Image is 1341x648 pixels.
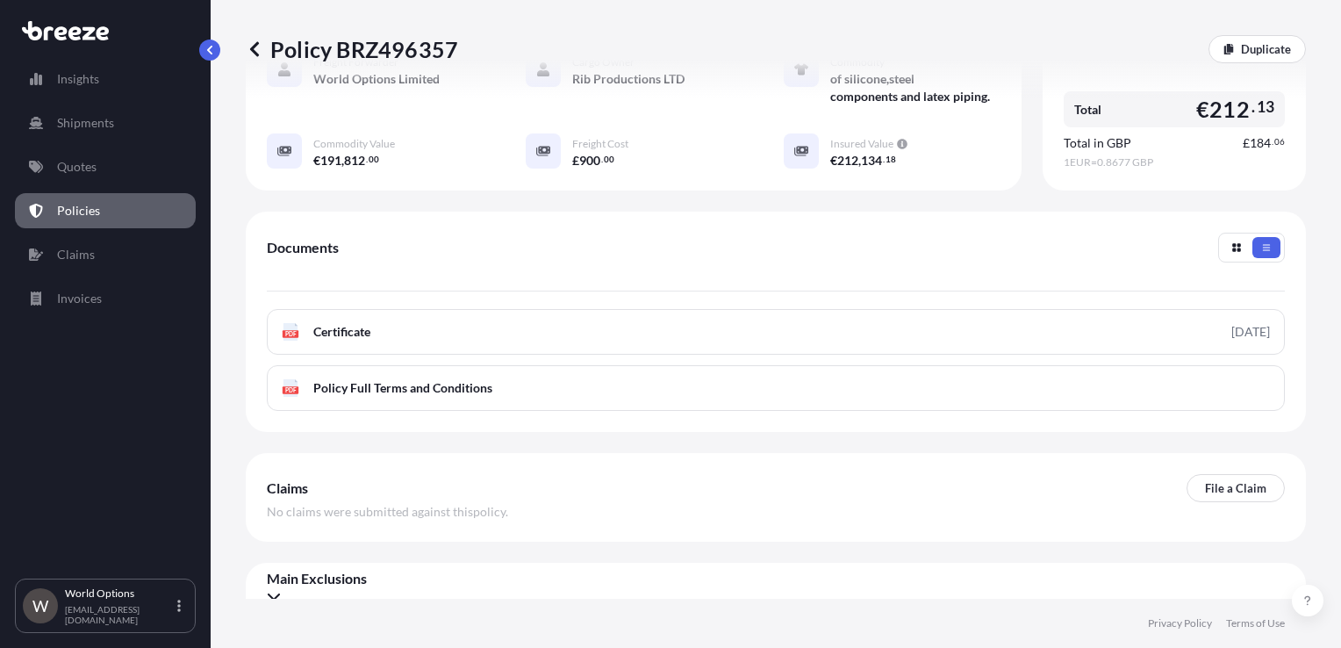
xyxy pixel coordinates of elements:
[15,149,196,184] a: Quotes
[57,158,97,176] p: Quotes
[267,503,508,521] span: No claims were submitted against this policy .
[65,604,174,625] p: [EMAIL_ADDRESS][DOMAIN_NAME]
[57,246,95,263] p: Claims
[15,281,196,316] a: Invoices
[267,570,1285,605] div: Main Exclusions
[15,61,196,97] a: Insights
[886,156,896,162] span: 18
[366,156,368,162] span: .
[1272,139,1273,145] span: .
[572,155,579,167] span: £
[1148,616,1212,630] a: Privacy Policy
[1074,101,1101,119] span: Total
[1231,323,1270,341] div: [DATE]
[57,290,102,307] p: Invoices
[57,202,100,220] p: Policies
[341,155,344,167] span: ,
[313,155,320,167] span: €
[313,137,395,151] span: Commodity Value
[344,155,365,167] span: 812
[1226,616,1285,630] a: Terms of Use
[1196,98,1209,120] span: €
[1250,137,1271,149] span: 184
[861,155,882,167] span: 134
[858,155,861,167] span: ,
[267,479,308,497] span: Claims
[15,237,196,272] a: Claims
[572,137,628,151] span: Freight Cost
[32,597,48,615] span: W
[1209,98,1250,120] span: 212
[267,309,1285,355] a: PDFCertificate[DATE]
[1064,155,1285,169] span: 1 EUR = 0.8677 GBP
[601,156,603,162] span: .
[837,155,858,167] span: 212
[1187,474,1285,502] a: File a Claim
[1241,40,1291,58] p: Duplicate
[313,379,492,397] span: Policy Full Terms and Conditions
[267,365,1285,411] a: PDFPolicy Full Terms and Conditions
[1257,102,1274,112] span: 13
[579,155,600,167] span: 900
[246,35,458,63] p: Policy BRZ496357
[830,155,837,167] span: €
[15,105,196,140] a: Shipments
[604,156,614,162] span: 00
[320,155,341,167] span: 191
[883,156,885,162] span: .
[1243,137,1250,149] span: £
[57,70,99,88] p: Insights
[1274,139,1285,145] span: 06
[15,193,196,228] a: Policies
[1205,479,1266,497] p: File a Claim
[285,387,297,393] text: PDF
[1064,134,1131,152] span: Total in GBP
[1251,102,1255,112] span: .
[65,587,174,601] p: World Options
[57,114,114,132] p: Shipments
[830,137,893,151] span: Insured Value
[267,239,339,256] span: Documents
[1208,35,1306,63] a: Duplicate
[369,156,379,162] span: 00
[267,570,1285,587] span: Main Exclusions
[313,323,370,341] span: Certificate
[285,331,297,337] text: PDF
